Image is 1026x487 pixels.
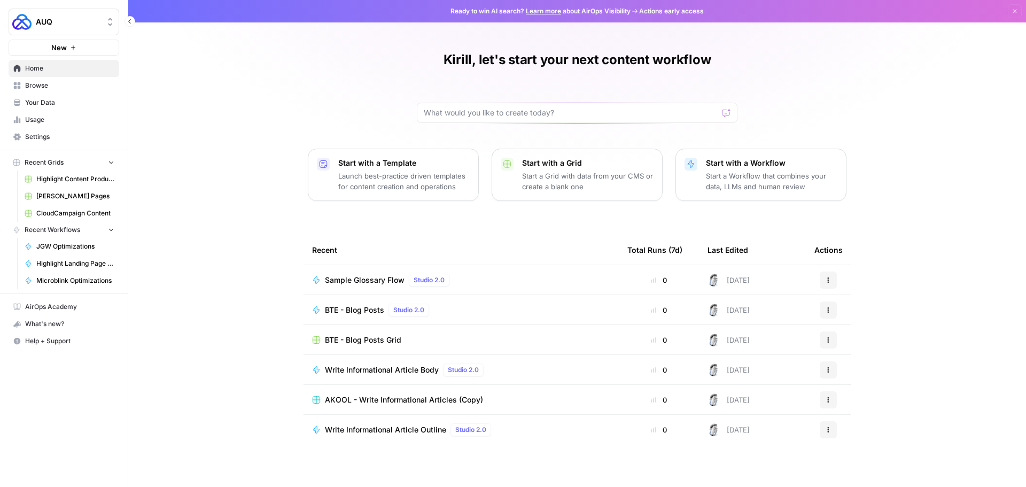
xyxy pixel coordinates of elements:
button: Start with a GridStart a Grid with data from your CMS or create a blank one [492,149,663,201]
img: 28dbpmxwbe1lgts1kkshuof3rm4g [708,304,720,316]
div: [DATE] [708,364,750,376]
div: What's new? [9,316,119,332]
button: What's new? [9,315,119,333]
span: Microblink Optimizations [36,276,114,285]
div: [DATE] [708,274,750,287]
div: 0 [627,305,690,315]
span: Studio 2.0 [448,365,479,375]
img: 28dbpmxwbe1lgts1kkshuof3rm4g [708,364,720,376]
p: Start with a Template [338,158,470,168]
span: AUQ [36,17,100,27]
p: Launch best-practice driven templates for content creation and operations [338,171,470,192]
div: [DATE] [708,393,750,406]
img: 28dbpmxwbe1lgts1kkshuof3rm4g [708,274,720,287]
a: Your Data [9,94,119,111]
a: Usage [9,111,119,128]
div: 0 [627,424,690,435]
span: Sample Glossary Flow [325,275,405,285]
span: Recent Workflows [25,225,80,235]
span: Usage [25,115,114,125]
img: AUQ Logo [12,12,32,32]
span: Browse [25,81,114,90]
a: Write Informational Article OutlineStudio 2.0 [312,423,610,436]
span: Home [25,64,114,73]
img: 28dbpmxwbe1lgts1kkshuof3rm4g [708,393,720,406]
p: Start a Grid with data from your CMS or create a blank one [522,171,654,192]
a: Highlight Content Production [20,171,119,188]
p: Start with a Grid [522,158,654,168]
span: AKOOL - Write Informational Articles (Copy) [325,395,483,405]
div: Actions [814,235,843,265]
span: Write Informational Article Body [325,365,439,375]
input: What would you like to create today? [424,107,718,118]
button: Help + Support [9,333,119,350]
a: BTE - Blog PostsStudio 2.0 [312,304,610,316]
button: Workspace: AUQ [9,9,119,35]
a: AirOps Academy [9,298,119,315]
a: Home [9,60,119,77]
a: Settings [9,128,119,145]
span: AirOps Academy [25,302,114,312]
span: Highlight Content Production [36,174,114,184]
div: Last Edited [708,235,748,265]
a: Microblink Optimizations [20,272,119,289]
span: Your Data [25,98,114,107]
div: Total Runs (7d) [627,235,682,265]
span: CloudCampaign Content [36,208,114,218]
div: Recent [312,235,610,265]
div: 0 [627,395,690,405]
span: Studio 2.0 [393,305,424,315]
span: Write Informational Article Outline [325,424,446,435]
button: New [9,40,119,56]
a: JGW Optimizations [20,238,119,255]
span: Settings [25,132,114,142]
div: [DATE] [708,304,750,316]
span: Studio 2.0 [455,425,486,435]
span: BTE - Blog Posts [325,305,384,315]
a: Browse [9,77,119,94]
a: Learn more [526,7,561,15]
span: Recent Grids [25,158,64,167]
img: 28dbpmxwbe1lgts1kkshuof3rm4g [708,423,720,436]
span: Actions early access [639,6,704,16]
span: Highlight Landing Page Content [36,259,114,268]
a: [PERSON_NAME] Pages [20,188,119,205]
img: 28dbpmxwbe1lgts1kkshuof3rm4g [708,334,720,346]
a: Sample Glossary FlowStudio 2.0 [312,274,610,287]
div: 0 [627,365,690,375]
span: Ready to win AI search? about AirOps Visibility [450,6,631,16]
a: Highlight Landing Page Content [20,255,119,272]
span: [PERSON_NAME] Pages [36,191,114,201]
button: Recent Grids [9,154,119,171]
button: Start with a WorkflowStart a Workflow that combines your data, LLMs and human review [675,149,846,201]
h1: Kirill, let's start your next content workflow [444,51,711,68]
p: Start with a Workflow [706,158,837,168]
span: Studio 2.0 [414,275,445,285]
div: 0 [627,335,690,345]
p: Start a Workflow that combines your data, LLMs and human review [706,171,837,192]
span: Help + Support [25,336,114,346]
a: CloudCampaign Content [20,205,119,222]
span: BTE - Blog Posts Grid [325,335,401,345]
span: JGW Optimizations [36,242,114,251]
div: [DATE] [708,334,750,346]
button: Start with a TemplateLaunch best-practice driven templates for content creation and operations [308,149,479,201]
a: BTE - Blog Posts Grid [312,335,610,345]
div: [DATE] [708,423,750,436]
span: New [51,42,67,53]
div: 0 [627,275,690,285]
a: Write Informational Article BodyStudio 2.0 [312,364,610,376]
button: Recent Workflows [9,222,119,238]
a: AKOOL - Write Informational Articles (Copy) [312,395,610,405]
